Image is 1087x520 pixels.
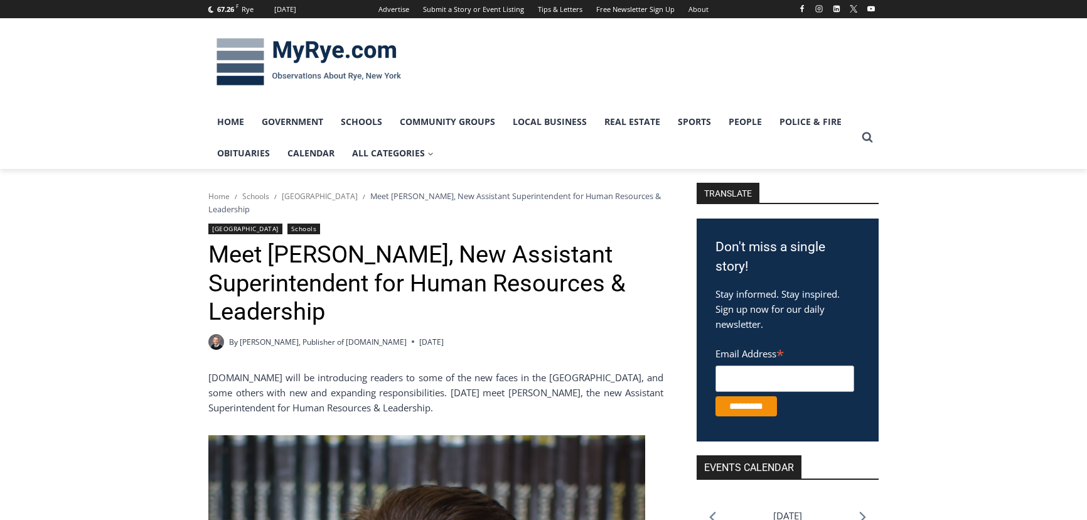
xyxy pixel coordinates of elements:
a: Schools [332,106,391,138]
span: 67.26 [217,4,234,14]
a: Community Groups [391,106,504,138]
a: [PERSON_NAME], Publisher of [DOMAIN_NAME] [240,337,407,347]
button: View Search Form [856,126,879,149]
a: Instagram [811,1,827,16]
h1: Meet [PERSON_NAME], New Assistant Superintendent for Human Resources & Leadership [208,241,663,327]
a: [GEOGRAPHIC_DATA] [208,224,282,234]
h3: Don't miss a single story! [715,237,860,277]
nav: Breadcrumbs [208,190,663,215]
p: Stay informed. Stay inspired. Sign up now for our daily newsletter. [715,286,860,332]
a: Government [253,106,332,138]
a: Schools [287,224,320,234]
a: Police & Fire [771,106,850,138]
p: [DOMAIN_NAME] will be introducing readers to some of the new faces in the [GEOGRAPHIC_DATA], and ... [208,370,663,415]
div: [DATE] [274,4,296,15]
span: / [363,192,365,201]
time: [DATE] [419,336,444,348]
nav: Primary Navigation [208,106,856,170]
a: Home [208,191,230,202]
a: Author image [208,334,224,350]
a: Calendar [279,138,343,169]
label: Email Address [715,341,854,364]
a: Home [208,106,253,138]
span: / [274,192,277,201]
strong: TRANSLATE [697,183,759,203]
a: Schools [242,191,269,202]
a: YouTube [864,1,879,16]
img: MyRye.com [208,30,409,95]
span: / [235,192,237,201]
span: All Categories [352,146,434,160]
div: Rye [242,4,254,15]
a: People [720,106,771,138]
a: Facebook [795,1,810,16]
a: All Categories [343,138,442,169]
a: Linkedin [829,1,844,16]
span: Meet [PERSON_NAME], New Assistant Superintendent for Human Resources & Leadership [208,190,661,214]
a: Obituaries [208,138,279,169]
a: Real Estate [596,106,669,138]
a: X [846,1,861,16]
a: [GEOGRAPHIC_DATA] [282,191,358,202]
span: F [236,3,238,9]
a: Sports [669,106,720,138]
a: Local Business [504,106,596,138]
span: By [229,336,238,348]
h2: Events Calendar [697,455,801,479]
